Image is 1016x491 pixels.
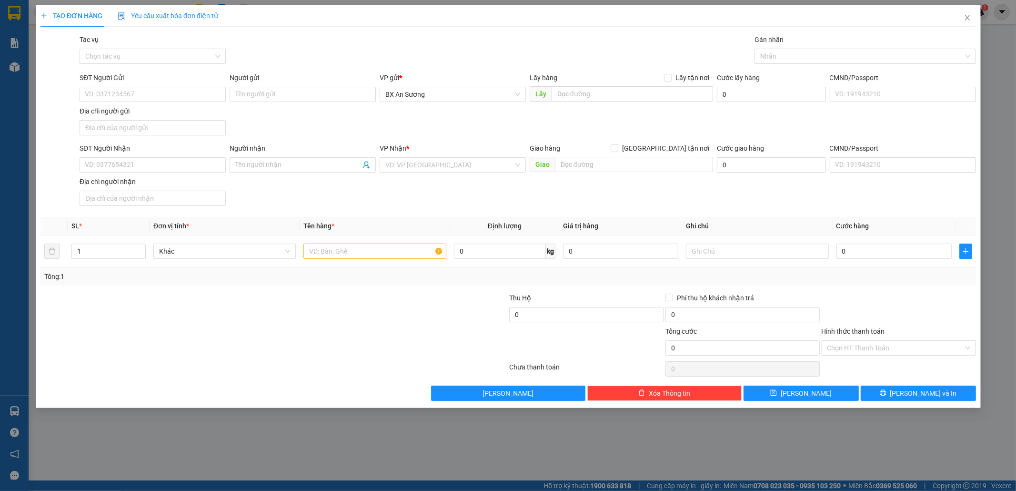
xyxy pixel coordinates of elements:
[118,12,218,20] span: Yêu cầu xuất hóa đơn điện tử
[80,191,226,206] input: Địa chỉ của người nhận
[717,157,825,173] input: Cước giao hàng
[71,222,79,230] span: SL
[717,74,760,82] label: Cước lấy hàng
[80,106,226,116] div: Địa chỉ người gửi
[546,244,555,259] span: kg
[770,389,777,397] span: save
[821,327,885,335] label: Hình thức thanh toán
[159,244,290,258] span: Khác
[551,86,713,102] input: Dọc đường
[563,244,678,259] input: 0
[50,62,119,76] span: BX An Sương
[781,388,832,399] span: [PERSON_NAME]
[85,27,161,45] strong: 0901 900 568
[80,36,99,43] label: Tác vụ
[879,389,886,397] span: printer
[836,222,869,230] span: Cước hàng
[682,217,832,235] th: Ghi chú
[638,389,645,397] span: delete
[665,327,696,335] span: Tổng cước
[963,14,971,21] span: close
[717,144,764,152] label: Cước giao hàng
[6,42,53,51] strong: 0901 936 968
[44,244,60,259] button: delete
[230,72,376,83] div: Người gửi
[44,271,392,282] div: Tổng: 1
[529,74,557,82] span: Lấy hàng
[80,120,226,135] input: Địa chỉ của người gửi
[6,31,35,41] strong: Sài Gòn:
[385,87,520,102] span: BX An Sương
[6,62,48,76] span: VP GỬI:
[829,143,976,153] div: CMND/Passport
[754,36,784,43] label: Gán nhãn
[40,12,47,19] span: plus
[38,9,130,22] span: ĐỨC ĐẠT GIA LAI
[80,176,226,187] div: Địa chỉ người nhận
[80,72,226,83] div: SĐT Người Gửi
[959,244,972,259] button: plus
[80,143,226,153] div: SĐT Người Nhận
[829,72,976,83] div: CMND/Passport
[380,144,406,152] span: VP Nhận
[860,386,976,401] button: printer[PERSON_NAME] và In
[890,388,956,399] span: [PERSON_NAME] và In
[954,5,980,31] button: Close
[380,72,526,83] div: VP gửi
[529,86,551,102] span: Lấy
[118,12,125,20] img: icon
[529,144,560,152] span: Giao hàng
[618,143,713,153] span: [GEOGRAPHIC_DATA] tận nơi
[40,12,102,20] span: TẠO ĐƠN HÀNG
[303,244,446,259] input: VD: Bàn, Ghế
[230,143,376,153] div: Người nhận
[743,386,858,401] button: save[PERSON_NAME]
[362,161,370,169] span: user-add
[153,222,189,230] span: Đơn vị tính
[529,157,554,172] span: Giao
[431,386,585,401] button: [PERSON_NAME]
[488,222,522,230] span: Định lượng
[35,31,81,41] strong: 0931 600 979
[508,362,664,378] div: Chưa thanh toán
[483,388,533,399] span: [PERSON_NAME]
[686,244,828,259] input: Ghi Chú
[509,294,531,302] span: Thu Hộ
[959,247,971,255] span: plus
[563,222,598,230] span: Giá trị hàng
[85,27,144,36] strong: [PERSON_NAME]:
[673,293,757,303] span: Phí thu hộ khách nhận trả
[303,222,334,230] span: Tên hàng
[717,87,825,102] input: Cước lấy hàng
[554,157,713,172] input: Dọc đường
[85,46,131,55] strong: 0901 933 179
[587,386,742,401] button: deleteXóa Thông tin
[649,388,690,399] span: Xóa Thông tin
[672,72,713,83] span: Lấy tận nơi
